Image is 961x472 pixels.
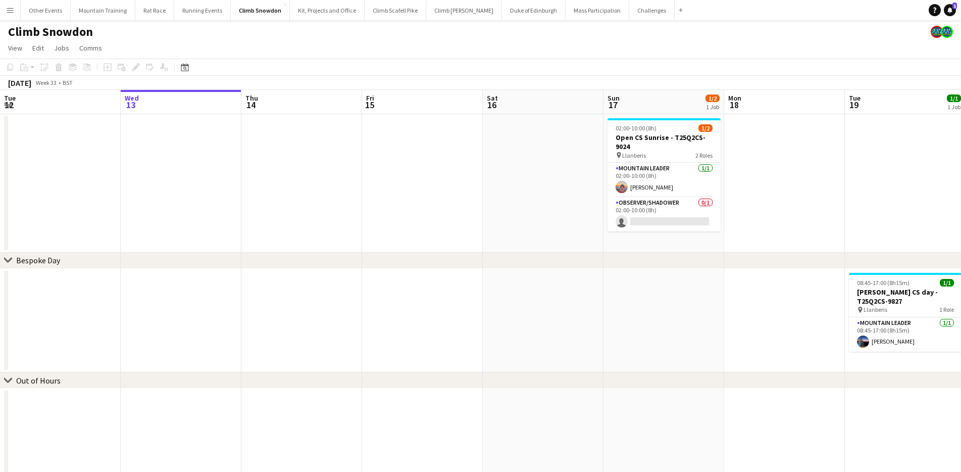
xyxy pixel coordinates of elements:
app-user-avatar: Staff RAW Adventures [941,26,953,38]
span: 14 [244,99,258,111]
span: 1 [952,3,957,9]
span: 1/2 [705,95,720,102]
span: Sun [608,93,620,103]
span: 13 [123,99,139,111]
span: 1 Role [939,306,954,313]
span: Tue [849,93,861,103]
span: 16 [485,99,498,111]
span: Fri [366,93,374,103]
app-card-role: Mountain Leader1/102:00-10:00 (8h)[PERSON_NAME] [608,163,721,197]
app-job-card: 02:00-10:00 (8h)1/2Open CS Sunrise - T25Q2CS-9024 Llanberis2 RolesMountain Leader1/102:00-10:00 (... [608,118,721,231]
div: BST [63,79,73,86]
app-user-avatar: Staff RAW Adventures [931,26,943,38]
span: View [8,43,22,53]
button: Climb Scafell Pike [365,1,426,20]
button: Other Events [21,1,71,20]
span: Thu [245,93,258,103]
h3: Open CS Sunrise - T25Q2CS-9024 [608,133,721,151]
a: Edit [28,41,48,55]
button: Running Events [174,1,231,20]
button: Climb Snowdon [231,1,290,20]
span: Mon [728,93,741,103]
span: 1/1 [940,279,954,287]
span: Sat [487,93,498,103]
span: Tue [4,93,16,103]
span: Jobs [54,43,69,53]
span: 18 [727,99,741,111]
button: Mass Participation [566,1,629,20]
span: 17 [606,99,620,111]
span: Wed [125,93,139,103]
span: Llanberis [622,152,646,159]
a: 1 [944,4,956,16]
span: Week 33 [33,79,59,86]
div: Out of Hours [16,375,61,386]
div: 1 Job [947,103,960,111]
a: Comms [75,41,106,55]
button: Rat Race [135,1,174,20]
span: 2 Roles [695,152,713,159]
button: Climb [PERSON_NAME] [426,1,502,20]
button: Challenges [629,1,675,20]
span: 08:45-17:00 (8h15m) [857,279,909,287]
span: 02:00-10:00 (8h) [616,124,656,132]
div: [DATE] [8,78,31,88]
span: 1/1 [947,95,961,102]
span: 19 [847,99,861,111]
a: Jobs [50,41,73,55]
span: Llanberis [864,306,887,313]
span: 15 [365,99,374,111]
div: 1 Job [706,103,719,111]
span: Comms [79,43,102,53]
div: Bespoke Day [16,255,60,265]
button: Kit, Projects and Office [290,1,365,20]
a: View [4,41,26,55]
button: Duke of Edinburgh [502,1,566,20]
h1: Climb Snowdon [8,24,93,39]
button: Mountain Training [71,1,135,20]
span: 1/2 [698,124,713,132]
span: 12 [3,99,16,111]
app-card-role: Observer/Shadower0/102:00-10:00 (8h) [608,197,721,231]
span: Edit [32,43,44,53]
